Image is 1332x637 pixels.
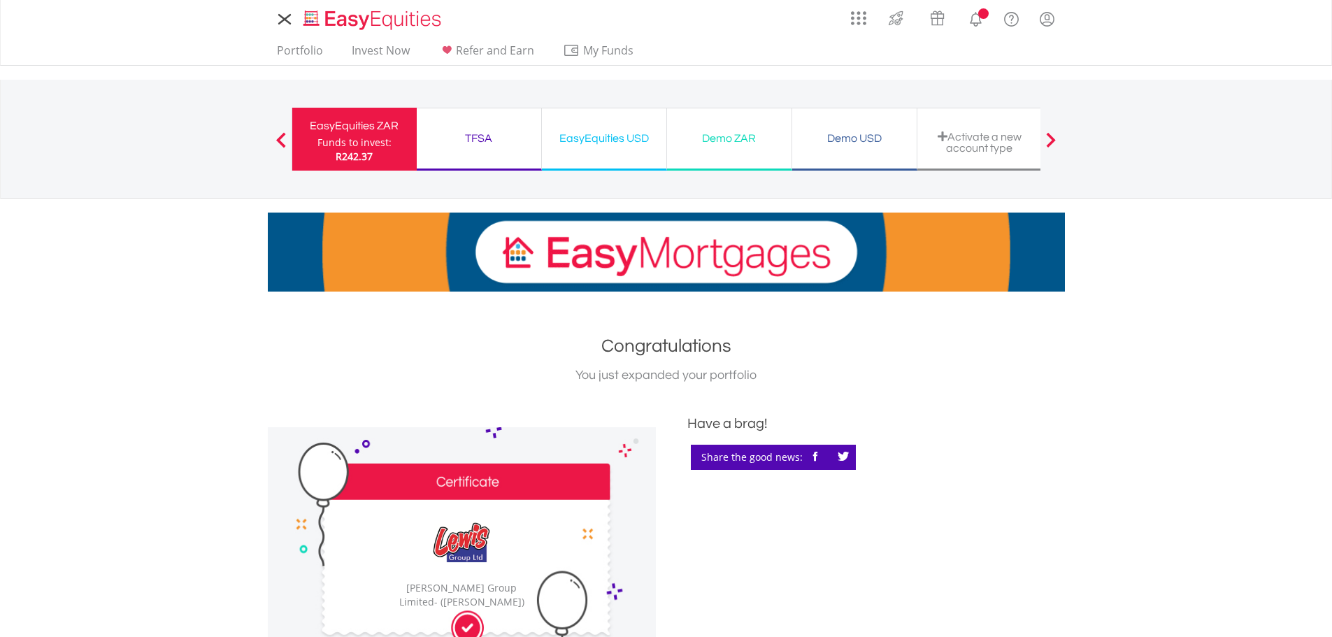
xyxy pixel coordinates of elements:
div: Demo ZAR [675,129,783,148]
a: Home page [298,3,447,31]
img: thrive-v2.svg [885,7,908,29]
img: EasyEquities_Logo.png [301,8,447,31]
img: vouchers-v2.svg [926,7,949,29]
span: - ([PERSON_NAME]) [434,596,524,609]
span: My Funds [563,41,654,59]
div: You just expanded your portfolio [268,366,1065,385]
div: Funds to invest: [317,136,392,150]
a: Refer and Earn [433,43,540,65]
div: TFSA [425,129,533,148]
img: grid-menu-icon.svg [851,10,866,26]
a: FAQ's and Support [994,3,1029,31]
a: AppsGrid [842,3,875,26]
a: Notifications [958,3,994,31]
div: Demo USD [801,129,908,148]
a: Invest Now [346,43,415,65]
a: My Profile [1029,3,1065,34]
div: Share the good news: [691,445,856,470]
div: EasyEquities ZAR [301,116,408,136]
div: [PERSON_NAME] Group Limited [394,582,529,610]
div: Activate a new account type [926,131,1033,154]
div: Have a brag! [687,413,1065,434]
a: Vouchers [917,3,958,29]
span: R242.37 [336,150,373,163]
div: EasyEquities USD [550,129,658,148]
h1: Congratulations [268,334,1065,359]
img: EQU.ZA.LEW.png [410,510,513,575]
a: Portfolio [271,43,329,65]
span: Refer and Earn [456,43,534,58]
img: EasyMortage Promotion Banner [268,213,1065,292]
